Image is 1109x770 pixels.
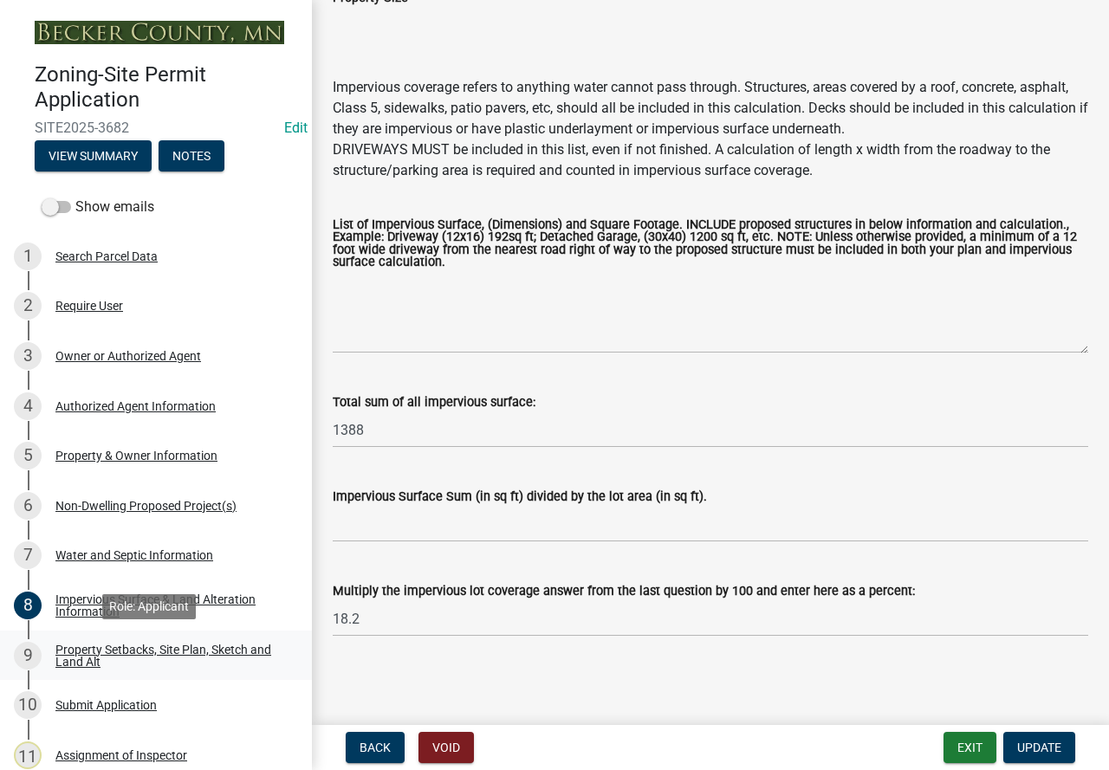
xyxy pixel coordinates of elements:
wm-modal-confirm: Summary [35,150,152,164]
div: 9 [14,642,42,670]
div: 1 [14,243,42,270]
div: Non-Dwelling Proposed Project(s) [55,500,237,512]
label: List of Impervious Surface, (Dimensions) and Square Footage. INCLUDE proposed structures in below... [333,219,1088,269]
div: Impervious Surface & Land Alteration Information [55,593,284,618]
h4: Zoning-Site Permit Application [35,62,298,113]
div: 6 [14,492,42,520]
div: Impervious coverage refers to anything water cannot pass through. Structures, areas covered by a ... [333,77,1088,139]
div: Role: Applicant [102,594,196,619]
div: Require User [55,300,123,312]
div: 11 [14,741,42,769]
div: 10 [14,691,42,719]
div: Owner or Authorized Agent [55,350,201,362]
div: Property & Owner Information [55,450,217,462]
button: Back [346,732,405,763]
button: Update [1003,732,1075,763]
span: Back [360,741,391,754]
wm-modal-confirm: Notes [159,150,224,164]
div: Water and Septic Information [55,549,213,561]
label: Show emails [42,197,154,217]
a: Edit [284,120,308,136]
img: Becker County, Minnesota [35,21,284,44]
div: 8 [14,592,42,619]
button: Void [418,732,474,763]
label: Multiply the impervious lot coverage answer from the last question by 100 and enter here as a per... [333,586,915,598]
button: Notes [159,140,224,171]
div: Search Parcel Data [55,250,158,262]
div: Assignment of Inspector [55,749,187,761]
div: 3 [14,342,42,370]
span: SITE2025-3682 [35,120,277,136]
div: 5 [14,442,42,469]
label: Impervious Surface Sum (in sq ft) divided by the lot area (in sq ft). [333,491,707,503]
wm-modal-confirm: Edit Application Number [284,120,308,136]
label: Total sum of all impervious surface: [333,397,535,409]
div: Authorized Agent Information [55,400,216,412]
div: Submit Application [55,699,157,711]
div: 7 [14,541,42,569]
button: Exit [944,732,996,763]
div: 4 [14,392,42,420]
div: 2 [14,292,42,320]
button: View Summary [35,140,152,171]
div: Property Setbacks, Site Plan, Sketch and Land Alt [55,644,284,668]
div: DRIVEWAYS MUST be included in this list, even if not finished. A calculation of length x width fr... [333,139,1088,181]
span: Update [1017,741,1061,754]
